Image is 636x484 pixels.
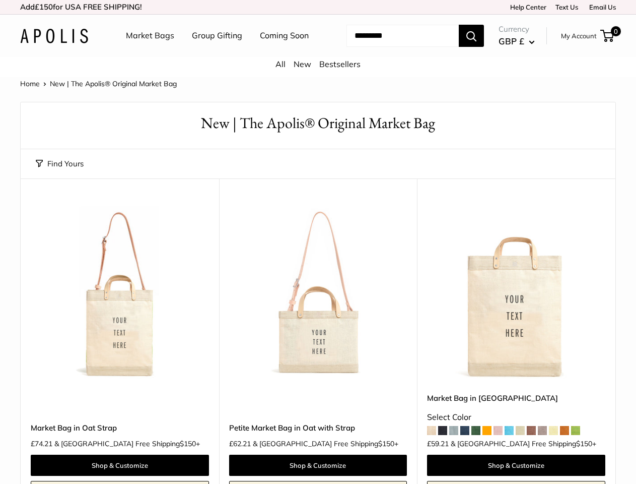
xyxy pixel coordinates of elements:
a: Home [20,79,40,88]
span: New | The Apolis® Original Market Bag [50,79,177,88]
span: £74.21 [31,440,52,447]
nav: Breadcrumb [20,77,177,90]
h1: New | The Apolis® Original Market Bag [36,112,600,134]
span: & [GEOGRAPHIC_DATA] Free Shipping + [451,440,596,447]
a: Market Bags [126,28,174,43]
a: Coming Soon [260,28,309,43]
span: £62.21 [229,440,251,447]
a: Shop & Customize [229,455,407,476]
span: $150 [576,439,592,448]
a: 0 [601,30,614,42]
span: GBP £ [499,36,524,46]
button: Search [459,25,484,47]
span: Currency [499,22,535,36]
a: Text Us [555,3,578,11]
a: Petite Market Bag in Oat with StrapPetite Market Bag in Oat with Strap [229,204,407,382]
span: & [GEOGRAPHIC_DATA] Free Shipping + [54,440,200,447]
a: All [275,59,286,69]
img: Market Bag in Oat Strap [31,204,209,382]
a: Market Bag in [GEOGRAPHIC_DATA] [427,392,605,404]
div: Select Color [427,410,605,425]
img: Apolis [20,29,88,43]
a: Help Center [507,3,546,11]
a: Group Gifting [192,28,242,43]
a: Email Us [586,3,616,11]
a: Petite Market Bag in Oat with Strap [229,422,407,434]
a: Market Bag in OatMarket Bag in Oat [427,204,605,382]
a: My Account [561,30,597,42]
button: GBP £ [499,33,535,49]
span: 0 [611,26,621,36]
a: Bestsellers [319,59,361,69]
span: £150 [35,2,53,12]
a: Market Bag in Oat StrapMarket Bag in Oat Strap [31,204,209,382]
input: Search... [346,25,459,47]
button: Find Yours [36,157,84,171]
img: Petite Market Bag in Oat with Strap [229,204,407,382]
img: Market Bag in Oat [427,204,605,382]
a: Shop & Customize [31,455,209,476]
a: Market Bag in Oat Strap [31,422,209,434]
a: New [294,59,311,69]
span: & [GEOGRAPHIC_DATA] Free Shipping + [253,440,398,447]
span: $150 [378,439,394,448]
span: $150 [180,439,196,448]
span: £59.21 [427,440,449,447]
a: Shop & Customize [427,455,605,476]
